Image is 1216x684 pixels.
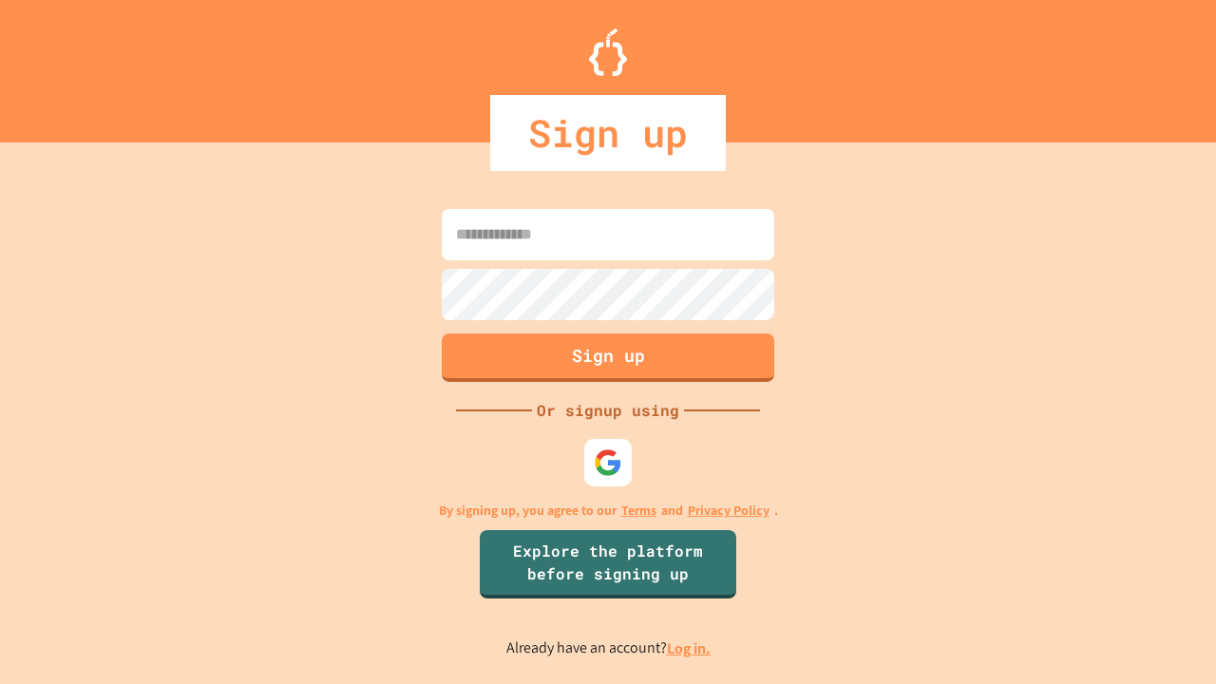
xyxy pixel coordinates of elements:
[1058,525,1197,606] iframe: chat widget
[594,448,622,477] img: google-icon.svg
[442,333,774,382] button: Sign up
[506,636,711,660] p: Already have an account?
[490,95,726,171] div: Sign up
[688,501,769,521] a: Privacy Policy
[480,530,736,598] a: Explore the platform before signing up
[1136,608,1197,665] iframe: chat widget
[532,399,684,422] div: Or signup using
[667,638,711,658] a: Log in.
[439,501,778,521] p: By signing up, you agree to our and .
[589,28,627,76] img: Logo.svg
[621,501,656,521] a: Terms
